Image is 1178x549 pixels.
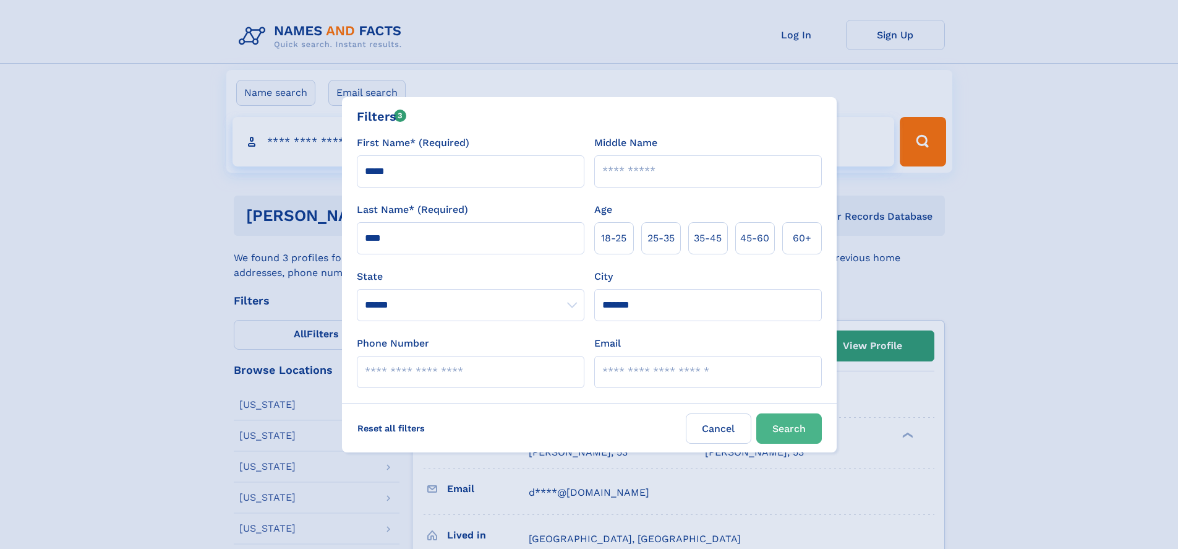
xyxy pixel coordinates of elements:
[756,413,822,444] button: Search
[357,336,429,351] label: Phone Number
[357,107,407,126] div: Filters
[594,336,621,351] label: Email
[686,413,751,444] label: Cancel
[647,231,675,246] span: 25‑35
[793,231,811,246] span: 60+
[349,413,433,443] label: Reset all filters
[694,231,722,246] span: 35‑45
[740,231,769,246] span: 45‑60
[594,202,612,217] label: Age
[601,231,626,246] span: 18‑25
[594,269,613,284] label: City
[357,202,468,217] label: Last Name* (Required)
[357,136,469,150] label: First Name* (Required)
[357,269,584,284] label: State
[594,136,657,150] label: Middle Name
